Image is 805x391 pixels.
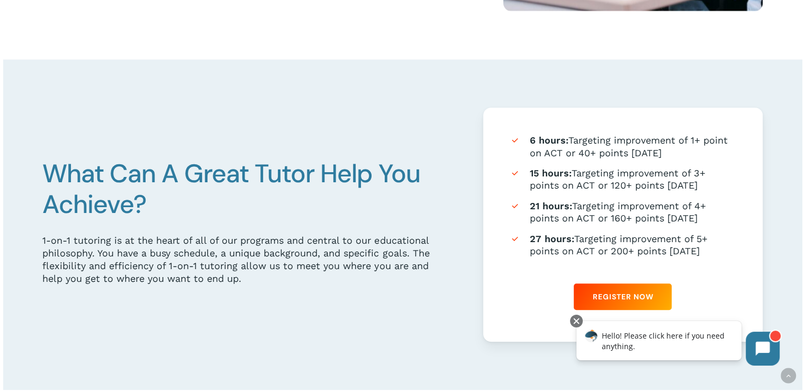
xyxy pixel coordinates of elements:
strong: 21 hours: [530,200,572,211]
li: Targeting improvement of 1+ point on ACT or 40+ points [DATE] [510,134,736,159]
li: Targeting improvement of 4+ points on ACT or 160+ points [DATE] [510,200,736,225]
strong: 27 hours: [530,233,574,244]
iframe: Chatbot [565,313,790,376]
span: Register Now [592,291,653,302]
li: Targeting improvement of 3+ points on ACT or 120+ points [DATE] [510,167,736,192]
span: What Can A Great Tutor Help You Achieve? [42,157,420,221]
div: 1-on-1 tutoring is at the heart of all of our programs and central to our educational philosophy.... [42,234,436,285]
strong: 15 hours: [530,167,572,179]
a: Register Now [574,283,672,310]
strong: 6 hours: [530,135,568,146]
li: Targeting improvement of 5+ points on ACT or 200+ points [DATE] [510,233,736,257]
